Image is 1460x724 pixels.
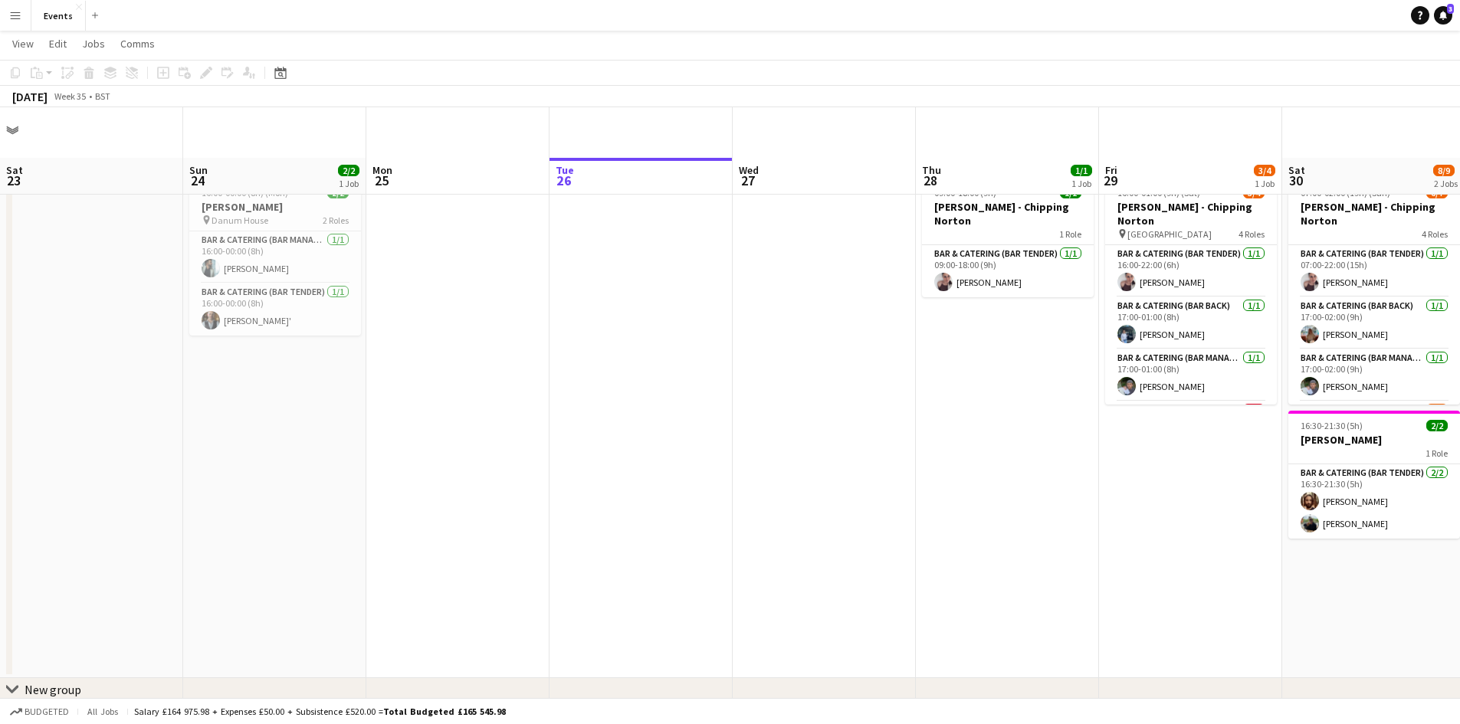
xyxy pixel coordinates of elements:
app-card-role: Bar & Catering (Bar Tender)1/107:00-22:00 (15h)[PERSON_NAME] [1288,245,1460,297]
button: Budgeted [8,703,71,720]
div: [DATE] [12,89,48,104]
span: Total Budgeted £165 545.98 [383,706,506,717]
app-job-card: 16:00-00:00 (8h) (Mon)2/2[PERSON_NAME] Danum House2 RolesBar & Catering (Bar Manager)1/116:00-00:... [189,178,361,336]
app-card-role: Bar & Catering (Bar Back)1/117:00-02:00 (9h)[PERSON_NAME] [1288,297,1460,349]
span: 3/4 [1254,165,1275,176]
app-card-role: Bar & Catering (Bar Tender)2/216:30-21:30 (5h)[PERSON_NAME][PERSON_NAME] [1288,464,1460,539]
span: All jobs [84,706,121,717]
a: View [6,34,40,54]
a: Edit [43,34,73,54]
a: 3 [1434,6,1452,25]
app-card-role: Bar & Catering (Bar Tender)1/116:00-00:00 (8h)[PERSON_NAME]' [189,283,361,336]
div: New group [25,682,81,697]
span: Sat [6,163,23,177]
span: 2/2 [1426,420,1448,431]
app-card-role: Bar & Catering (Bar Manager)1/117:00-02:00 (9h)[PERSON_NAME] [1288,349,1460,401]
button: Events [31,1,86,31]
span: Danum House [212,215,268,226]
span: 1 Role [1426,447,1448,459]
span: 24 [187,172,208,189]
span: Thu [922,163,941,177]
span: Week 35 [51,90,89,102]
div: 1 Job [1071,178,1091,189]
span: Budgeted [25,706,69,717]
span: 23 [4,172,23,189]
span: 1/1 [1071,165,1092,176]
div: 2 Jobs [1434,178,1458,189]
span: [GEOGRAPHIC_DATA] [1127,228,1212,240]
span: Fri [1105,163,1117,177]
a: Comms [114,34,161,54]
span: 27 [737,172,759,189]
span: 30 [1286,172,1305,189]
app-card-role: Bar & Catering (Bar Back)1/117:00-01:00 (8h)[PERSON_NAME] [1105,297,1277,349]
span: 2/2 [338,165,359,176]
app-job-card: 16:30-21:30 (5h)2/2[PERSON_NAME]1 RoleBar & Catering (Bar Tender)2/216:30-21:30 (5h)[PERSON_NAME]... [1288,411,1460,539]
div: 1 Job [1255,178,1275,189]
app-card-role: Bar & Catering (Bar Tender)4A0/1 [1105,401,1277,454]
span: 26 [553,172,574,189]
h3: [PERSON_NAME] [189,200,361,214]
span: 28 [920,172,941,189]
span: 1 Role [1059,228,1081,240]
app-card-role: Bar & Catering (Bar Tender)1/116:00-22:00 (6h)[PERSON_NAME] [1105,245,1277,297]
span: Jobs [82,37,105,51]
app-job-card: 07:00-02:00 (19h) (Sun)6/7[PERSON_NAME] - Chipping Norton4 RolesBar & Catering (Bar Tender)1/107:... [1288,178,1460,405]
app-card-role: Bar & Catering (Bar Tender)2A3/4 [1288,401,1460,520]
h3: [PERSON_NAME] - Chipping Norton [1105,200,1277,228]
a: Jobs [76,34,111,54]
div: 1 Job [339,178,359,189]
div: BST [95,90,110,102]
span: Sun [189,163,208,177]
span: 2 Roles [323,215,349,226]
span: 3 [1447,4,1454,14]
h3: [PERSON_NAME] [1288,433,1460,447]
span: 4 Roles [1422,228,1448,240]
h3: [PERSON_NAME] - Chipping Norton [1288,200,1460,228]
app-card-role: Bar & Catering (Bar Manager)1/116:00-00:00 (8h)[PERSON_NAME] [189,231,361,283]
span: Wed [739,163,759,177]
span: View [12,37,34,51]
span: Mon [372,163,392,177]
span: 29 [1103,172,1117,189]
app-job-card: 16:00-01:00 (9h) (Sat)3/4[PERSON_NAME] - Chipping Norton [GEOGRAPHIC_DATA]4 RolesBar & Catering (... [1105,178,1277,405]
span: 4 Roles [1239,228,1265,240]
span: Tue [556,163,574,177]
app-card-role: Bar & Catering (Bar Manager)1/117:00-01:00 (8h)[PERSON_NAME] [1105,349,1277,401]
span: 16:30-21:30 (5h) [1301,420,1363,431]
span: Edit [49,37,67,51]
span: Comms [120,37,155,51]
app-card-role: Bar & Catering (Bar Tender)1/109:00-18:00 (9h)[PERSON_NAME] [922,245,1094,297]
div: Salary £164 975.98 + Expenses £50.00 + Subsistence £520.00 = [134,706,506,717]
span: 8/9 [1433,165,1455,176]
span: Sat [1288,163,1305,177]
h3: [PERSON_NAME] - Chipping Norton [922,200,1094,228]
app-job-card: 09:00-18:00 (9h)1/1[PERSON_NAME] - Chipping Norton1 RoleBar & Catering (Bar Tender)1/109:00-18:00... [922,178,1094,297]
span: 25 [370,172,392,189]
